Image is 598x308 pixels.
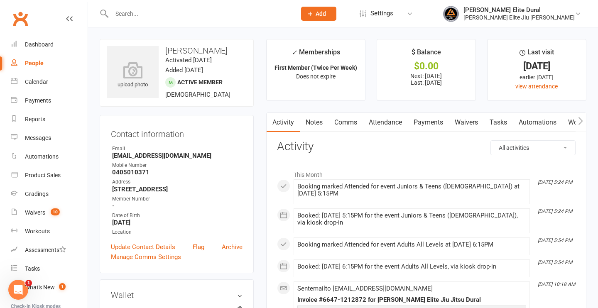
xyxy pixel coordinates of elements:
[495,62,578,71] div: [DATE]
[538,179,572,185] i: [DATE] 5:24 PM
[408,113,449,132] a: Payments
[8,280,28,300] iframe: Intercom live chat
[109,8,290,20] input: Search...
[11,91,88,110] a: Payments
[112,169,243,176] strong: 0405010371
[412,47,441,62] div: $ Balance
[25,60,44,66] div: People
[112,178,243,186] div: Address
[25,284,55,291] div: What's New
[112,161,243,169] div: Mobile Number
[11,222,88,241] a: Workouts
[165,56,212,64] time: Activated [DATE]
[112,219,243,226] strong: [DATE]
[443,5,459,22] img: thumb_image1702864552.png
[25,280,32,286] span: 1
[11,185,88,203] a: Gradings
[297,296,526,303] div: Invoice #6647-1212872 for [PERSON_NAME] Elite Jiu Jitsu Dural
[11,35,88,54] a: Dashboard
[51,208,60,215] span: 10
[385,62,468,71] div: $0.00
[112,152,243,159] strong: [EMAIL_ADDRESS][DOMAIN_NAME]
[112,228,243,236] div: Location
[538,208,572,214] i: [DATE] 5:24 PM
[495,73,578,82] div: earlier [DATE]
[11,203,88,222] a: Waivers 10
[111,126,243,139] h3: Contact information
[25,247,66,253] div: Assessments
[463,6,575,14] div: [PERSON_NAME] Elite Dural
[370,4,393,23] span: Settings
[112,212,243,220] div: Date of Birth
[193,242,204,252] a: Flag
[277,140,576,153] h3: Activity
[267,113,300,132] a: Activity
[274,64,357,71] strong: First Member (Twice Per Week)
[177,79,223,86] span: Active member
[538,281,575,287] i: [DATE] 10:18 AM
[59,283,66,290] span: 1
[111,242,175,252] a: Update Contact Details
[11,259,88,278] a: Tasks
[112,145,243,153] div: Email
[11,278,88,297] a: What's New1
[520,47,554,62] div: Last visit
[165,91,230,98] span: [DEMOGRAPHIC_DATA]
[25,153,59,160] div: Automations
[165,66,203,74] time: Added [DATE]
[328,113,363,132] a: Comms
[25,116,45,122] div: Reports
[292,49,297,56] i: ✓
[25,134,51,141] div: Messages
[484,113,513,132] a: Tasks
[112,186,243,193] strong: [STREET_ADDRESS]
[449,113,484,132] a: Waivers
[11,147,88,166] a: Automations
[463,14,575,21] div: [PERSON_NAME] Elite Jiu [PERSON_NAME]
[292,47,340,62] div: Memberships
[538,237,572,243] i: [DATE] 5:54 PM
[25,172,61,178] div: Product Sales
[25,209,45,216] div: Waivers
[25,78,48,85] div: Calendar
[11,73,88,91] a: Calendar
[363,113,408,132] a: Attendance
[515,83,558,90] a: view attendance
[222,242,243,252] a: Archive
[301,7,336,21] button: Add
[297,241,526,248] div: Booking marked Attended for event Adults All Levels at [DATE] 6:15PM
[316,10,326,17] span: Add
[25,265,40,272] div: Tasks
[10,8,31,29] a: Clubworx
[112,195,243,203] div: Member Number
[297,263,526,270] div: Booked: [DATE] 6:15PM for the event Adults All Levels, via kiosk drop-in
[111,291,243,300] h3: Wallet
[112,202,243,210] strong: -
[25,41,54,48] div: Dashboard
[11,166,88,185] a: Product Sales
[385,73,468,86] p: Next: [DATE] Last: [DATE]
[277,166,576,179] li: This Month
[25,228,50,235] div: Workouts
[25,97,51,104] div: Payments
[107,46,247,55] h3: [PERSON_NAME]
[300,113,328,132] a: Notes
[111,252,181,262] a: Manage Comms Settings
[513,113,562,132] a: Automations
[25,191,49,197] div: Gradings
[11,110,88,129] a: Reports
[11,241,88,259] a: Assessments
[297,183,526,197] div: Booking marked Attended for event Juniors & Teens ([DEMOGRAPHIC_DATA]) at [DATE] 5:15PM
[297,212,526,226] div: Booked: [DATE] 5:15PM for the event Juniors & Teens ([DEMOGRAPHIC_DATA]), via kiosk drop-in
[296,73,336,80] span: Does not expire
[107,62,159,89] div: upload photo
[538,259,572,265] i: [DATE] 5:54 PM
[297,285,433,292] span: Sent email to [EMAIL_ADDRESS][DOMAIN_NAME]
[11,129,88,147] a: Messages
[11,54,88,73] a: People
